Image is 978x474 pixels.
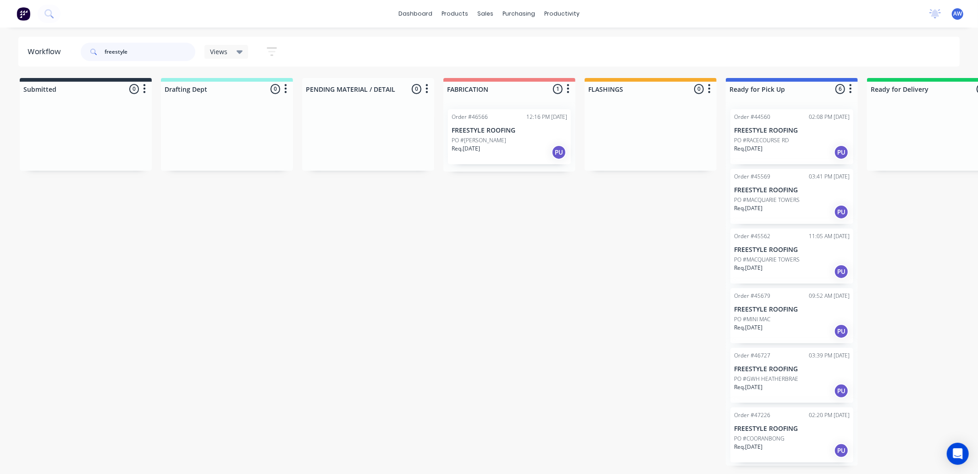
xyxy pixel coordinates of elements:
[734,292,770,300] div: Order #45679
[730,229,853,284] div: Order #4556211:05 AM [DATE]FREESTYLE ROOFINGPO #MACQUARIE TOWERSReq.[DATE]PU
[730,169,853,224] div: Order #4556903:41 PM [DATE]FREESTYLE ROOFINGPO #MACQUARIE TOWERSReq.[DATE]PU
[17,7,30,21] img: Factory
[734,186,850,194] p: FREESTYLE ROOFING
[809,113,850,121] div: 02:08 PM [DATE]
[105,43,195,61] input: Search for orders...
[734,173,770,181] div: Order #45569
[734,383,763,391] p: Req. [DATE]
[452,136,506,145] p: PO #[PERSON_NAME]
[734,315,770,323] p: PO #MINI MAC
[437,7,473,21] div: products
[452,145,480,153] p: Req. [DATE]
[734,136,789,145] p: PO #RACECOURSE RD
[734,306,850,313] p: FREESTYLE ROOFING
[28,46,65,57] div: Workflow
[809,292,850,300] div: 09:52 AM [DATE]
[734,127,850,134] p: FREESTYLE ROOFING
[473,7,498,21] div: sales
[730,407,853,463] div: Order #4722602:20 PM [DATE]FREESTYLE ROOFINGPO #COORANBONGReq.[DATE]PU
[809,232,850,240] div: 11:05 AM [DATE]
[734,232,770,240] div: Order #45562
[552,145,566,160] div: PU
[953,10,962,18] span: AW
[947,443,969,465] div: Open Intercom Messenger
[730,348,853,403] div: Order #4672703:39 PM [DATE]FREESTYLE ROOFINGPO #GWH HEATHERBRAEReq.[DATE]PU
[526,113,567,121] div: 12:16 PM [DATE]
[834,384,849,398] div: PU
[730,109,853,164] div: Order #4456002:08 PM [DATE]FREESTYLE ROOFINGPO #RACECOURSE RDReq.[DATE]PU
[734,204,763,212] p: Req. [DATE]
[809,411,850,419] div: 02:20 PM [DATE]
[834,205,849,219] div: PU
[734,246,850,254] p: FREESTYLE ROOFING
[734,323,763,332] p: Req. [DATE]
[734,145,763,153] p: Req. [DATE]
[834,443,849,458] div: PU
[540,7,584,21] div: productivity
[734,264,763,272] p: Req. [DATE]
[734,435,785,443] p: PO #COORANBONG
[834,264,849,279] div: PU
[734,443,763,451] p: Req. [DATE]
[834,145,849,160] div: PU
[734,113,770,121] div: Order #44560
[730,288,853,343] div: Order #4567909:52 AM [DATE]FREESTYLE ROOFINGPO #MINI MACReq.[DATE]PU
[734,196,800,204] p: PO #MACQUARIE TOWERS
[809,173,850,181] div: 03:41 PM [DATE]
[452,113,488,121] div: Order #46566
[834,324,849,339] div: PU
[809,351,850,360] div: 03:39 PM [DATE]
[452,127,567,134] p: FREESTYLE ROOFING
[734,365,850,373] p: FREESTYLE ROOFING
[734,411,770,419] div: Order #47226
[448,109,571,164] div: Order #4656612:16 PM [DATE]FREESTYLE ROOFINGPO #[PERSON_NAME]Req.[DATE]PU
[210,47,227,56] span: Views
[734,256,800,264] p: PO #MACQUARIE TOWERS
[734,425,850,433] p: FREESTYLE ROOFING
[498,7,540,21] div: purchasing
[734,375,798,383] p: PO #GWH HEATHERBRAE
[734,351,770,360] div: Order #46727
[394,7,437,21] a: dashboard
